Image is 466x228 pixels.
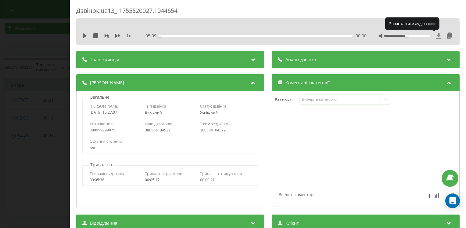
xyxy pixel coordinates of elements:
span: Аналіз дзвінка [285,57,316,63]
div: Завантажити аудіозапис [385,17,439,30]
span: Коментарі і категорії [285,80,330,86]
div: 00:05:38 [90,178,140,182]
span: З ким з'єднаний [200,121,230,127]
span: Куди дзвонили [145,121,172,127]
h4: Категорія : [275,97,299,101]
span: Остання сторінка [90,138,122,144]
div: Accessibility label [405,35,408,37]
div: 00:00:21 [200,178,251,182]
div: n/a [90,146,251,150]
span: Тривалість розмови [145,171,182,176]
div: 00:05:17 [145,178,195,182]
span: Статус дзвінка [200,103,227,109]
div: Виберіть категорію [302,97,378,102]
div: 380504104522 [200,128,251,132]
span: Транскрипція [90,57,119,63]
div: [DATE] 15:27:07 [90,110,140,115]
div: Open Intercom Messenger [445,193,460,208]
p: Загальне [89,94,111,100]
span: Хто дзвонив [90,121,113,127]
span: [PERSON_NAME] [90,103,119,109]
span: Відвідування [90,220,117,226]
span: Успішний [200,110,218,115]
span: - 05:09 [144,33,160,39]
span: Тривалість очікування [200,171,242,176]
p: Тривалість [89,162,115,168]
span: [PERSON_NAME] [90,80,124,86]
div: Accessibility label [158,35,161,37]
span: Вихідний [145,110,162,115]
div: 380999999075 [90,128,140,132]
div: Дзвінок : ua13_-1755520027.1044654 [76,6,460,18]
div: 380504104522 [145,128,195,132]
span: Тривалість дзвінка [90,171,124,176]
span: 00:00 [356,33,367,39]
span: Тип дзвінка [145,103,166,109]
span: Клієнт [285,220,299,226]
span: 1 x [126,33,131,39]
